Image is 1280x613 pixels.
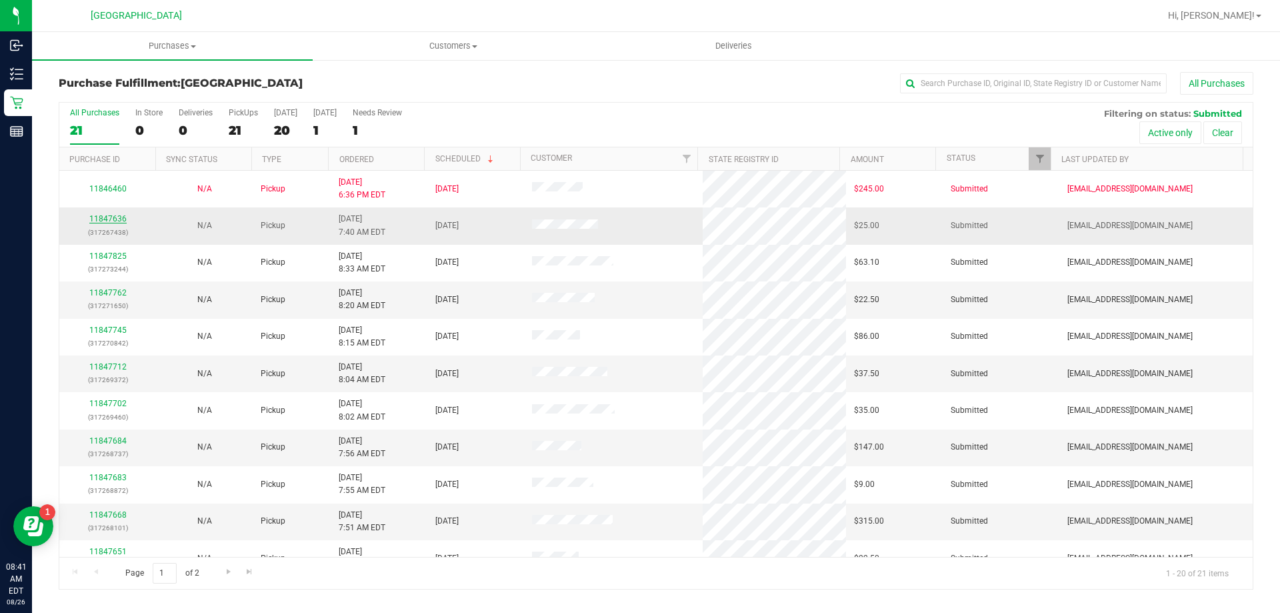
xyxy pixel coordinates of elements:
button: N/A [197,515,212,528]
a: 11847825 [89,251,127,261]
button: N/A [197,219,212,232]
div: [DATE] [274,108,297,117]
button: N/A [197,368,212,380]
span: [EMAIL_ADDRESS][DOMAIN_NAME] [1067,552,1193,565]
span: $37.50 [854,368,879,380]
span: [DATE] [435,330,459,343]
div: [DATE] [313,108,337,117]
span: [DATE] 8:02 AM EDT [339,398,385,423]
div: 21 [70,123,119,138]
span: Not Applicable [197,257,212,267]
button: N/A [197,441,212,454]
span: [DATE] 7:46 AM EDT [339,546,385,571]
span: $315.00 [854,515,884,528]
span: Submitted [951,515,988,528]
span: [EMAIL_ADDRESS][DOMAIN_NAME] [1067,293,1193,306]
div: 0 [179,123,213,138]
span: Not Applicable [197,516,212,526]
p: (317268872) [67,484,148,497]
span: [DATE] [435,293,459,306]
a: 11847683 [89,473,127,482]
span: Purchases [32,40,313,52]
span: [EMAIL_ADDRESS][DOMAIN_NAME] [1067,368,1193,380]
span: Submitted [951,404,988,417]
span: [EMAIL_ADDRESS][DOMAIN_NAME] [1067,478,1193,491]
span: [DATE] 6:36 PM EDT [339,176,385,201]
p: 08/26 [6,597,26,607]
span: [EMAIL_ADDRESS][DOMAIN_NAME] [1067,256,1193,269]
span: $147.00 [854,441,884,454]
a: 11847702 [89,399,127,408]
div: 0 [135,123,163,138]
span: Submitted [951,478,988,491]
span: Submitted [1193,108,1242,119]
a: 11847712 [89,362,127,372]
p: 08:41 AM EDT [6,561,26,597]
p: (317267438) [67,226,148,239]
span: [EMAIL_ADDRESS][DOMAIN_NAME] [1067,404,1193,417]
input: 1 [153,563,177,584]
span: Not Applicable [197,480,212,489]
div: PickUps [229,108,258,117]
span: Page of 2 [114,563,210,584]
span: $25.00 [854,219,879,232]
span: [DATE] 7:56 AM EDT [339,435,385,460]
span: [GEOGRAPHIC_DATA] [181,77,303,89]
span: Not Applicable [197,442,212,452]
span: [DATE] 8:33 AM EDT [339,250,385,275]
h3: Purchase Fulfillment: [59,77,457,89]
inline-svg: Reports [10,125,23,138]
span: [DATE] [435,552,459,565]
p: (317268737) [67,448,148,460]
p: (317268101) [67,522,148,534]
inline-svg: Inventory [10,67,23,81]
button: N/A [197,478,212,491]
span: $63.10 [854,256,879,269]
a: Status [947,153,975,163]
a: Scheduled [435,154,496,163]
span: [EMAIL_ADDRESS][DOMAIN_NAME] [1067,183,1193,195]
a: 11847745 [89,326,127,335]
a: Customers [313,32,593,60]
a: Go to the next page [219,563,238,581]
div: 21 [229,123,258,138]
span: Submitted [951,293,988,306]
span: Not Applicable [197,221,212,230]
a: Type [262,155,281,164]
span: Not Applicable [197,554,212,563]
button: N/A [197,552,212,565]
div: Needs Review [353,108,402,117]
span: [DATE] 7:55 AM EDT [339,472,385,497]
span: Submitted [951,330,988,343]
span: Customers [313,40,593,52]
a: Purchases [32,32,313,60]
span: Pickup [261,441,285,454]
span: Not Applicable [197,406,212,415]
a: 11847651 [89,547,127,556]
span: [EMAIL_ADDRESS][DOMAIN_NAME] [1067,441,1193,454]
button: N/A [197,293,212,306]
span: $22.50 [854,293,879,306]
span: [DATE] 7:51 AM EDT [339,509,385,534]
span: $245.00 [854,183,884,195]
span: Submitted [951,219,988,232]
span: [DATE] 8:15 AM EDT [339,324,385,350]
button: N/A [197,183,212,195]
span: Pickup [261,293,285,306]
a: Customer [531,153,572,163]
div: Deliveries [179,108,213,117]
a: 11847636 [89,214,127,223]
span: [DATE] [435,404,459,417]
span: Submitted [951,552,988,565]
span: [DATE] [435,219,459,232]
div: All Purchases [70,108,119,117]
span: Pickup [261,368,285,380]
span: $9.00 [854,478,875,491]
div: In Store [135,108,163,117]
a: Sync Status [166,155,217,164]
a: Purchase ID [69,155,120,164]
span: [EMAIL_ADDRESS][DOMAIN_NAME] [1067,330,1193,343]
p: (317270842) [67,337,148,350]
span: [DATE] 8:04 AM EDT [339,361,385,386]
